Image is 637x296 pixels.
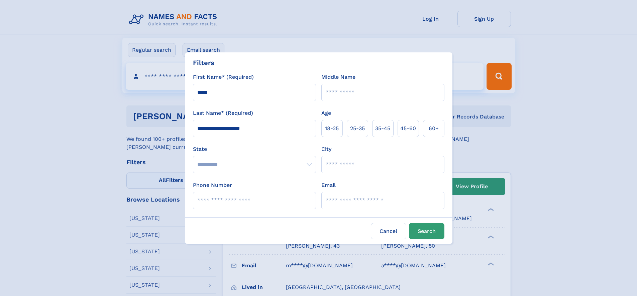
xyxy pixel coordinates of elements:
label: Age [321,109,331,117]
span: 45‑60 [400,124,416,132]
label: First Name* (Required) [193,73,254,81]
label: Email [321,181,336,189]
span: 25‑35 [350,124,365,132]
span: 18‑25 [325,124,339,132]
button: Search [409,223,444,239]
label: State [193,145,316,153]
span: 60+ [429,124,439,132]
label: Last Name* (Required) [193,109,253,117]
label: Middle Name [321,73,355,81]
label: City [321,145,331,153]
label: Cancel [371,223,406,239]
span: 35‑45 [375,124,390,132]
label: Phone Number [193,181,232,189]
div: Filters [193,58,214,68]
